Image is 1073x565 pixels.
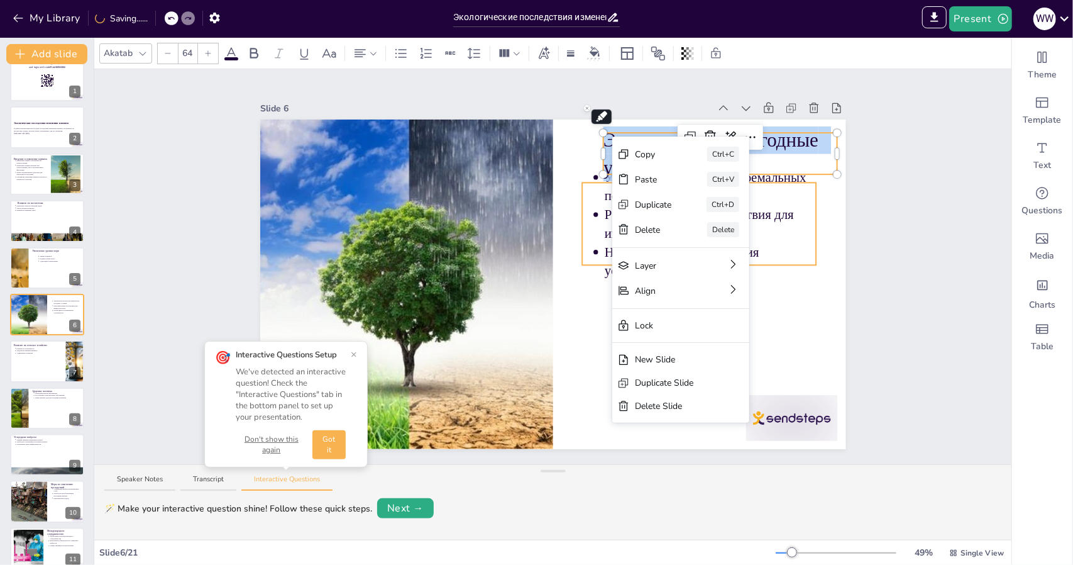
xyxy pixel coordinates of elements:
[1031,340,1054,353] span: Table
[949,6,1012,31] button: Present
[32,389,80,393] p: Здоровье человека
[10,200,84,242] div: https://cdn.sendsteps.com/images/logo/sendsteps_logo_white.pnghttps://cdn.sendsteps.com/images/lo...
[236,349,346,361] div: Interactive Questions Setup
[47,529,80,536] p: Международное сотрудничество
[605,169,817,205] p: Увеличение частоты экстремальных погодных условий
[69,133,80,145] div: 2
[53,492,80,496] p: Переход на возобновляемые источники энергии
[605,206,817,242] p: Разрушительные последствия для инфраструктуры
[351,349,357,359] button: ×
[50,540,80,544] p: Выполнение обязательств по снижению выбросов
[104,502,372,515] div: 🪄 Make your interactive question shine! Follow these quick steps.
[922,6,947,31] span: Export to PowerPoint
[10,154,84,195] div: https://cdn.sendsteps.com/images/logo/sendsteps_logo_white.pnghttps://cdn.sendsteps.com/images/lo...
[215,349,231,367] div: 🎯
[236,366,346,423] div: We've detected an interactive question! Check the "Interactive Questions" tab in the bottom panel...
[635,259,691,272] div: Layer
[635,319,709,332] div: Lock
[35,397,80,400] p: Новые вызовы для систем здравоохранения
[635,284,691,298] div: Align
[9,8,85,28] button: My Library
[1012,269,1072,315] div: Add charts and graphs
[65,507,80,519] div: 10
[69,227,80,238] div: 4
[377,498,434,518] button: Next →
[101,44,135,62] div: Akatab
[241,474,333,491] button: Interactive Questions
[16,159,47,164] p: Изменение климата затрагивает все аспекты жизни
[605,243,817,279] p: Необходимость повышения устойчивости
[14,62,80,65] p: Go to
[14,65,80,69] p: and login with code
[104,474,175,491] button: Speaker Notes
[16,171,47,176] p: Важно предпринимать действия для смягчения последствий
[603,126,825,181] span: Экстремальные погодные условия
[18,202,84,206] p: Влияние на экосистемы
[707,197,739,212] div: Ctrl+D
[99,546,776,559] div: Slide 6 / 21
[16,164,47,171] p: Изменение климата вызвано как естественными, так и человеческими факторами
[1012,315,1072,360] div: Add a table
[95,12,148,25] div: Saving......
[1012,133,1072,179] div: Add text boxes
[69,413,80,425] div: 8
[10,294,84,335] div: https://cdn.sendsteps.com/images/logo/sendsteps_logo_white.pnghttps://cdn.sendsteps.com/images/lo...
[6,44,87,64] button: Add slide
[1033,8,1056,30] div: W W
[69,320,80,332] div: 6
[16,444,80,446] p: Повышение энергоэффективности
[14,436,80,440] p: Углеродные выбросы
[960,547,1004,559] span: Single View
[1029,299,1055,311] span: Charts
[260,102,710,115] div: Slide 6
[16,204,80,207] p: Изменение ареалов обитания видов
[14,121,69,125] strong: Экологические последствия изменения климата
[10,340,84,382] div: 7
[10,434,84,476] div: 9
[16,210,80,212] p: Влияние на пищевые цепи
[50,544,80,547] p: Обмен знаниями и технологиями
[635,400,709,413] div: Delete Slide
[16,352,62,355] p: Адаптивные стратегии
[69,367,80,379] div: 7
[14,132,80,135] p: Generated with [URL]
[10,388,84,429] div: 8
[453,8,607,26] input: Insert title
[635,353,709,366] div: New Slide
[495,43,524,64] div: Column Count
[40,260,85,262] p: Адаптация к изменениям
[10,106,84,148] div: https://cdn.sendsteps.com/images/logo/sendsteps_logo_white.pnghttps://cdn.sendsteps.com/images/lo...
[51,482,80,489] p: Меры по смягчению последствий
[10,247,84,289] div: https://cdn.sendsteps.com/images/logo/sendsteps_logo_white.pnghttps://cdn.sendsteps.com/images/lo...
[1022,204,1063,217] span: Questions
[1012,43,1072,88] div: Change the overall theme
[1033,6,1056,31] button: W W
[617,43,637,64] div: Layout
[635,223,672,237] div: Delete
[635,173,672,186] div: Paste
[69,273,80,285] div: 5
[40,257,85,260] p: Подъем уровня моря
[585,47,604,60] div: Background color
[69,86,80,98] div: 1
[10,60,84,101] div: 1
[651,46,666,61] span: Position
[53,300,80,305] p: Увеличение частоты экстремальных погодных условий
[35,394,80,397] p: Усугубление существующих заболеваний
[69,460,80,472] div: 9
[32,249,80,252] p: Увеличение уровня моря
[1012,88,1072,133] div: Add ready made slides
[50,535,80,539] p: Необходимость международного сотрудничества
[53,497,80,500] p: Комплексный подход
[1012,179,1072,224] div: Get real-time input from your audience
[312,430,346,459] button: Got it
[564,43,578,64] div: Border settings
[14,127,80,131] p: В данной презентации мы обсудим последствия изменения климата, их влияние на экосистемы и меры, к...
[53,305,80,309] p: Разрушительные последствия для инфраструктуры
[16,350,62,352] p: Продовольственные кризисы
[53,310,80,314] p: Необходимость повышения устойчивости
[10,481,84,522] div: 10
[635,148,672,161] div: Copy
[534,43,553,64] div: Text effects
[635,198,671,211] div: Duplicate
